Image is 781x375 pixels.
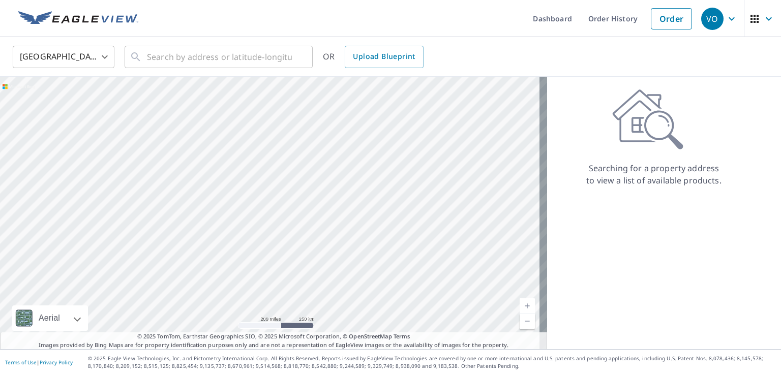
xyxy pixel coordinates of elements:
a: Order [651,8,692,29]
div: [GEOGRAPHIC_DATA] [13,43,114,71]
p: Searching for a property address to view a list of available products. [586,162,722,186]
a: Privacy Policy [40,359,73,366]
span: Upload Blueprint [353,50,415,63]
div: Aerial [12,305,88,331]
img: EV Logo [18,11,138,26]
a: Current Level 5, Zoom Out [520,314,535,329]
div: VO [701,8,724,30]
div: Aerial [36,305,63,331]
div: OR [323,46,424,68]
a: Current Level 5, Zoom In [520,298,535,314]
p: © 2025 Eagle View Technologies, Inc. and Pictometry International Corp. All Rights Reserved. Repo... [88,355,776,370]
span: © 2025 TomTom, Earthstar Geographics SIO, © 2025 Microsoft Corporation, © [137,332,410,341]
a: Upload Blueprint [345,46,423,68]
a: OpenStreetMap [349,332,392,340]
input: Search by address or latitude-longitude [147,43,292,71]
a: Terms [394,332,410,340]
a: Terms of Use [5,359,37,366]
p: | [5,359,73,365]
